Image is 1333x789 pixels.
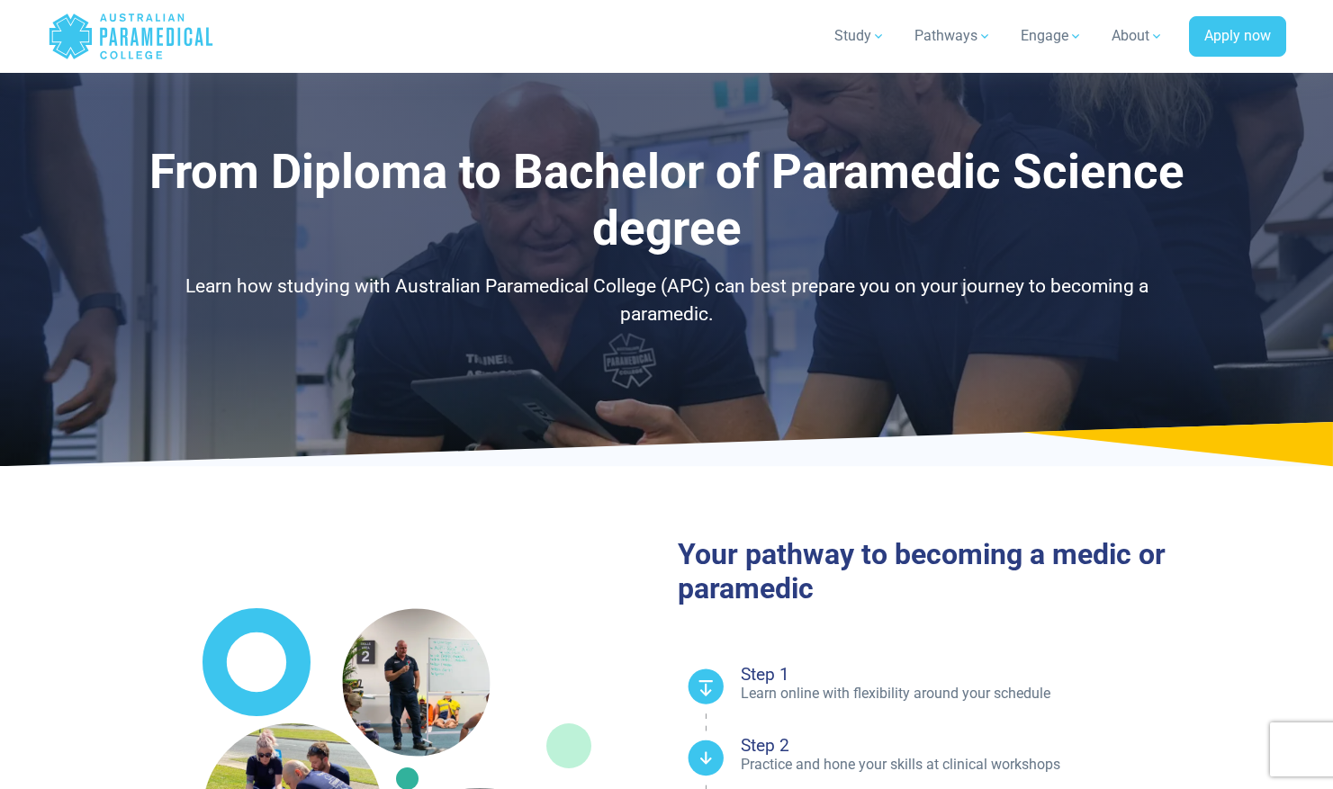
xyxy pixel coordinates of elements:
[48,7,214,66] a: Australian Paramedical College
[904,11,1003,61] a: Pathways
[824,11,896,61] a: Study
[678,537,1286,606] h2: Your pathway to becoming a medic or paramedic
[140,273,1193,329] p: Learn how studying with Australian Paramedical College (APC) can best prepare you on your journey...
[1010,11,1094,61] a: Engage
[741,755,1286,775] p: Practice and hone your skills at clinical workshops
[741,684,1286,704] p: Learn online with flexibility around your schedule
[741,737,1286,754] h4: Step 2
[1101,11,1175,61] a: About
[140,144,1193,258] h1: From Diploma to Bachelor of Paramedic Science degree
[741,666,1286,683] h4: Step 1
[1189,16,1286,58] a: Apply now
